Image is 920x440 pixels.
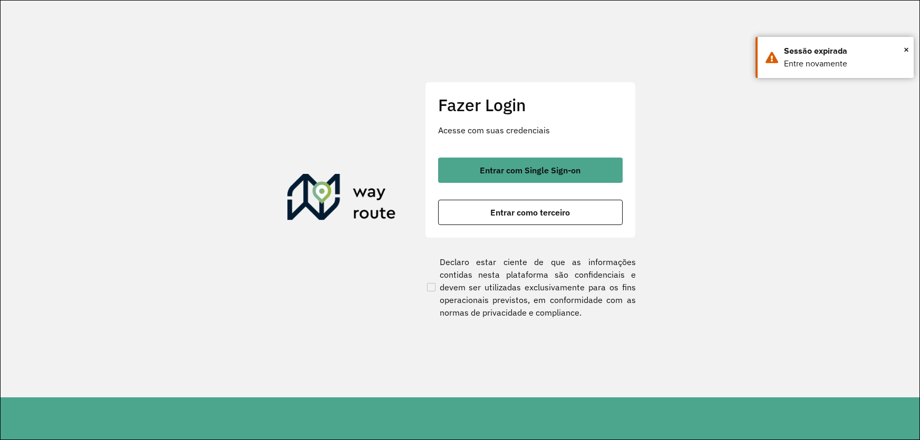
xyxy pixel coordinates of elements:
[904,42,909,57] span: ×
[784,45,906,57] div: Sessão expirada
[480,166,580,174] span: Entrar com Single Sign-on
[904,42,909,57] button: Close
[490,208,570,217] span: Entrar como terceiro
[438,200,623,225] button: button
[438,158,623,183] button: button
[784,57,906,70] div: Entre novamente
[425,256,636,319] label: Declaro estar ciente de que as informações contidas nesta plataforma são confidenciais e devem se...
[438,95,623,115] h2: Fazer Login
[438,124,623,136] p: Acesse com suas credenciais
[287,174,396,224] img: Roteirizador AmbevTech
